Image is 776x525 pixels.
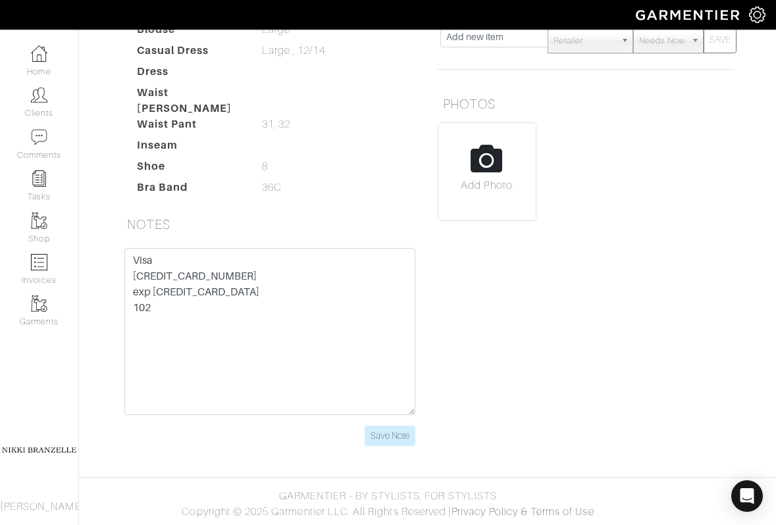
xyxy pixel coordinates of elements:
[31,170,47,187] img: reminder-icon-8004d30b9f0a5d33ae49ab947aed9ed385cf756f9e5892f1edd6e32f2345188e.png
[452,506,594,518] a: Privacy Policy & Terms of Use
[31,87,47,103] img: clients-icon-6bae9207a08558b7cb47a8932f037763ab4055f8c8b6bfacd5dc20c3e0201464.png
[262,116,290,132] span: 31, 32
[262,180,282,195] span: 36C
[31,254,47,270] img: orders-icon-0abe47150d42831381b5fb84f609e132dff9fe21cb692f30cb5eec754e2cba89.png
[629,3,749,26] img: garmentier-logo-header-white-b43fb05a5012e4ada735d5af1a66efaba907eab6374d6393d1fbf88cb4ef424d.png
[639,28,685,54] span: Needs Now
[31,129,47,145] img: comment-icon-a0a6a9ef722e966f86d9cbdc48e553b5cf19dbc54f86b18d962a5391bc8f6eb6.png
[127,159,252,180] dt: Shoe
[122,211,418,238] h5: NOTES
[182,506,448,518] span: Copyright © 2025 Garmentier LLC. All Rights Reserved.
[440,27,549,47] input: Add new item
[124,248,415,415] textarea: Visa [CREDIT_CARD_NUMBER] exp [CREDIT_CARD_DATA] 102
[438,91,734,117] h5: PHOTOS
[127,180,252,201] dt: Bra Band
[127,137,252,159] dt: Inseam
[749,7,765,23] img: gear-icon-white-bd11855cb880d31180b6d7d6211b90ccbf57a29d726f0c71d8c61bd08dd39cc2.png
[127,116,252,137] dt: Waist Pant
[127,22,252,43] dt: Blouse
[127,64,252,85] dt: Dress
[31,295,47,312] img: garments-icon-b7da505a4dc4fd61783c78ac3ca0ef83fa9d6f193b1c9dc38574b1d14d53ca28.png
[262,159,268,174] span: 8
[31,213,47,229] img: garments-icon-b7da505a4dc4fd61783c78ac3ca0ef83fa9d6f193b1c9dc38574b1d14d53ca28.png
[704,27,737,53] button: SAVE
[31,45,47,62] img: dashboard-icon-dbcd8f5a0b271acd01030246c82b418ddd0df26cd7fceb0bd07c9910d44c42f6.png
[127,85,252,116] dt: Waist [PERSON_NAME]
[731,480,763,512] div: Open Intercom Messenger
[554,28,615,54] span: Retailer
[262,43,325,59] span: Large , 12/14
[127,43,252,64] dt: Casual Dress
[365,426,415,446] input: Save Note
